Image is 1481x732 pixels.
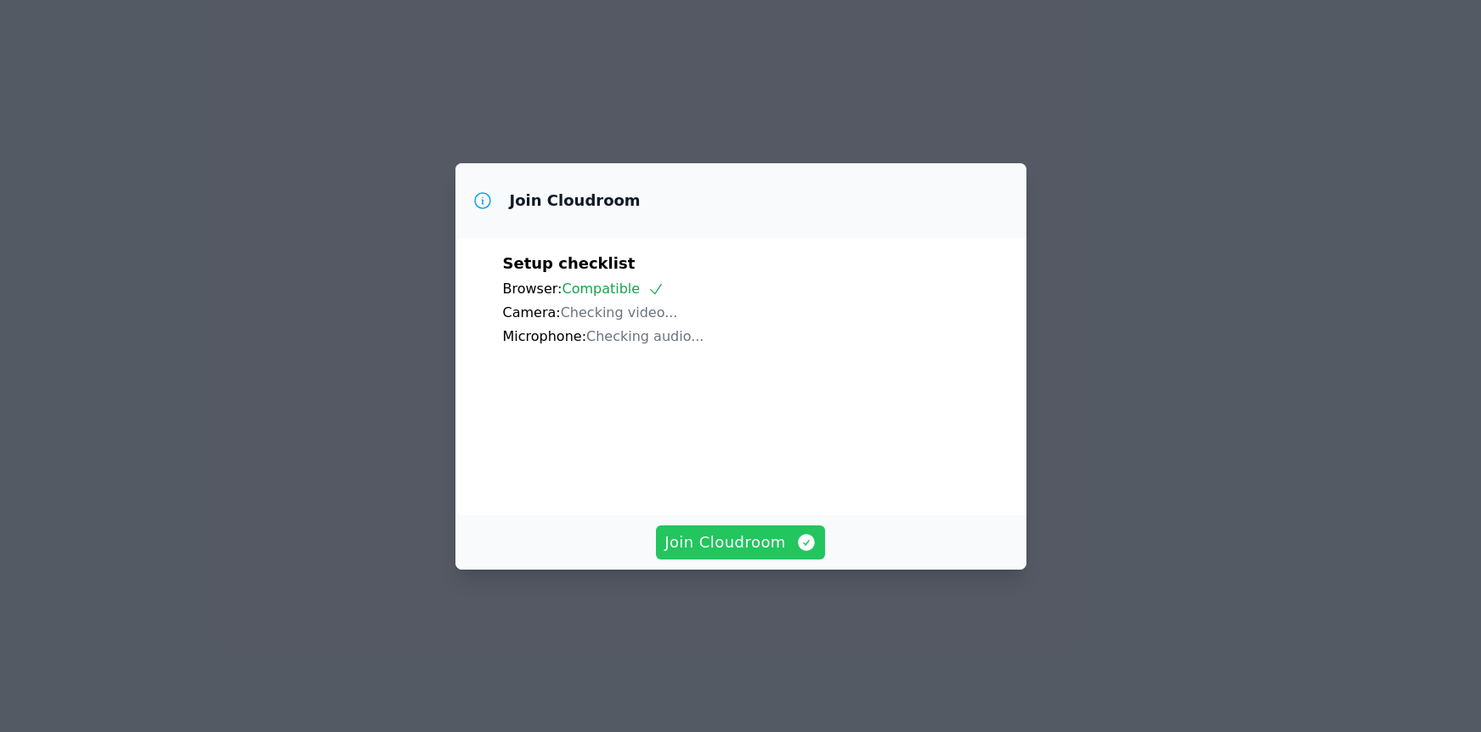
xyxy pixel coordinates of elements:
span: Checking audio... [586,328,704,344]
span: Compatible [562,281,664,297]
span: Checking video... [561,304,678,321]
span: Browser: [503,281,562,297]
span: Camera: [503,304,561,321]
h3: Join Cloudroom [510,190,641,211]
span: Join Cloudroom [664,531,817,554]
span: Setup checklist [503,254,636,272]
button: Join Cloudroom [656,525,825,559]
span: Microphone: [503,328,587,344]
